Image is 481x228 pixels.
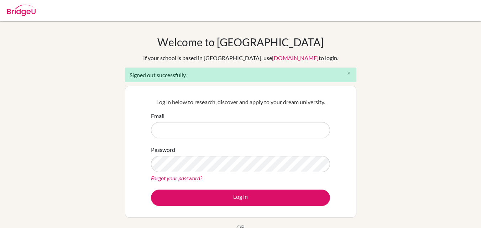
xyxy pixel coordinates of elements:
[125,68,356,82] div: Signed out successfully.
[143,54,338,62] div: If your school is based in [GEOGRAPHIC_DATA], use to login.
[151,112,164,120] label: Email
[151,175,202,181] a: Forgot your password?
[157,36,324,48] h1: Welcome to [GEOGRAPHIC_DATA]
[272,54,319,61] a: [DOMAIN_NAME]
[7,5,36,16] img: Bridge-U
[151,190,330,206] button: Log in
[342,68,356,79] button: Close
[151,145,175,154] label: Password
[151,98,330,106] p: Log in below to research, discover and apply to your dream university.
[346,70,351,76] i: close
